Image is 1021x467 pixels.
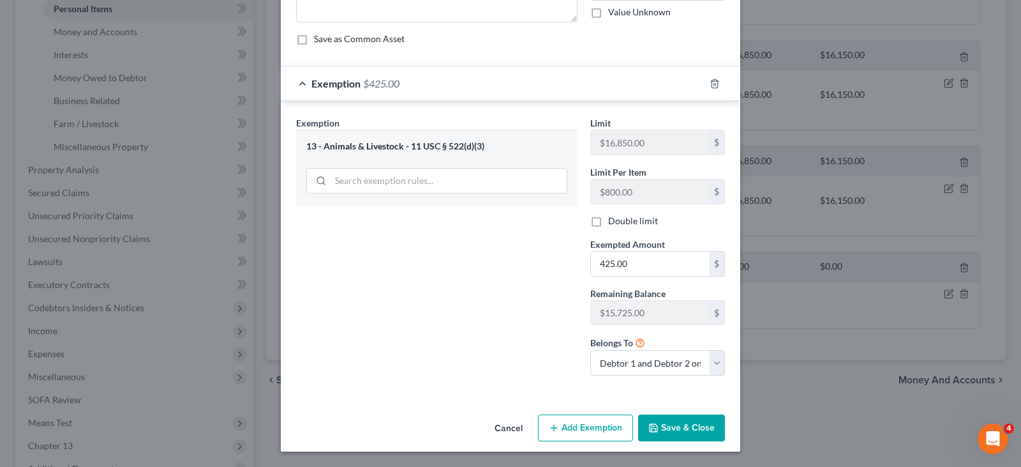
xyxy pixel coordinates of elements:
span: $425.00 [363,77,399,89]
span: Belongs To [590,337,633,348]
iframe: Intercom live chat [978,424,1008,454]
div: $ [709,252,724,276]
span: Exemption [311,77,361,89]
span: Exemption [296,118,339,128]
button: Add Exemption [538,415,633,441]
div: $ [709,301,724,325]
label: Limit Per Item [590,165,646,179]
div: 13 - Animals & Livestock - 11 USC § 522(d)(3) [306,141,567,153]
input: -- [591,130,709,155]
span: Limit [590,118,611,128]
button: Save & Close [638,415,725,441]
div: $ [709,130,724,155]
input: -- [591,301,709,325]
span: 4 [1004,424,1014,434]
input: Search exemption rules... [331,169,567,193]
button: Cancel [484,416,533,441]
input: 0.00 [591,252,709,276]
label: Save as Common Asset [314,33,405,45]
input: -- [591,180,709,204]
label: Value Unknown [608,6,671,19]
div: $ [709,180,724,204]
span: Exempted Amount [590,239,665,250]
label: Double limit [608,215,658,227]
label: Remaining Balance [590,287,666,300]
